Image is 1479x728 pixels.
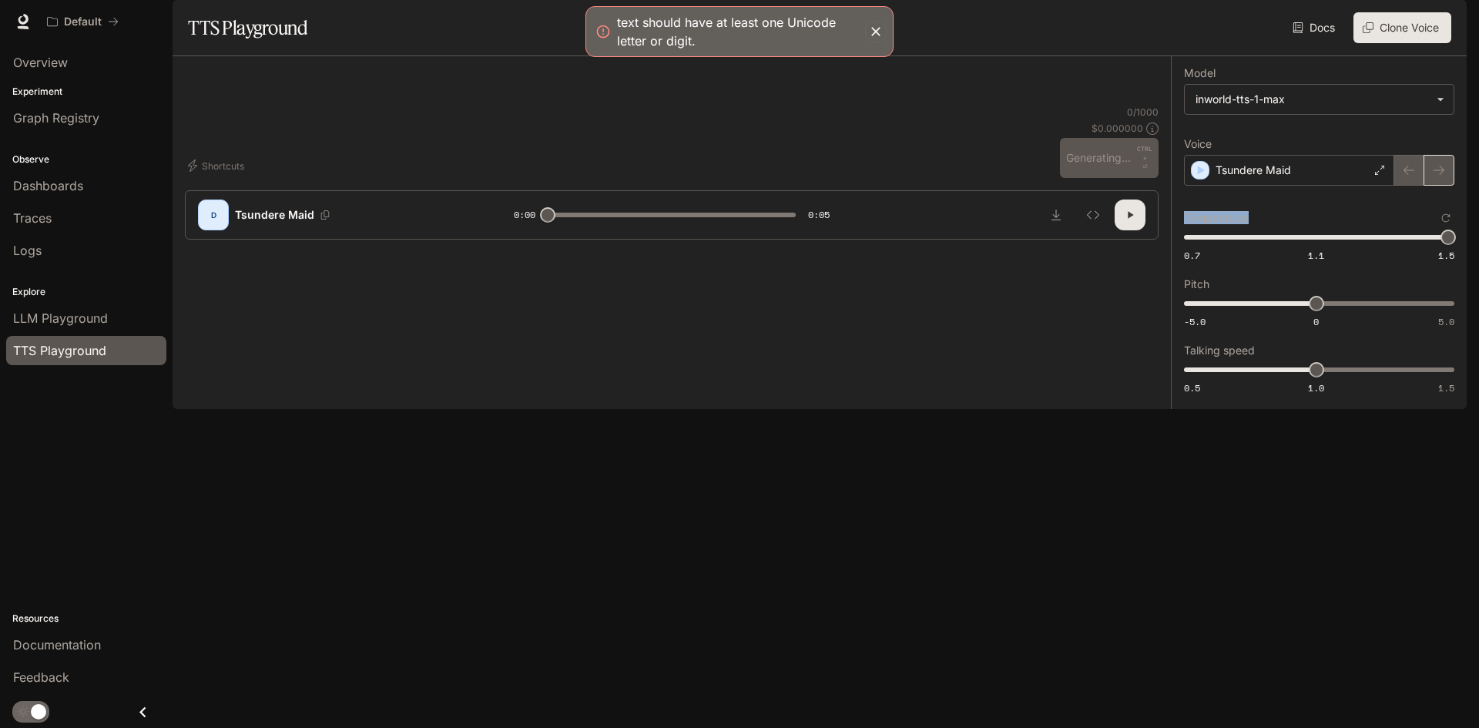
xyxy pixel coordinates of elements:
[514,207,535,223] span: 0:00
[1353,12,1451,43] button: Clone Voice
[1184,345,1255,356] p: Talking speed
[1078,200,1108,230] button: Inspect
[1216,163,1291,178] p: Tsundere Maid
[314,210,336,220] button: Copy Voice ID
[201,203,226,227] div: D
[1184,249,1200,262] span: 0.7
[617,13,862,50] div: text should have at least one Unicode letter or digit.
[808,207,830,223] span: 0:05
[1127,106,1159,119] p: 0 / 1000
[1313,315,1319,328] span: 0
[1196,92,1429,107] div: inworld-tts-1-max
[185,153,250,178] button: Shortcuts
[1041,200,1072,230] button: Download audio
[1438,381,1454,394] span: 1.5
[1438,315,1454,328] span: 5.0
[1308,249,1324,262] span: 1.1
[1184,213,1249,223] p: Temperature
[1184,315,1206,328] span: -5.0
[1185,85,1454,114] div: inworld-tts-1-max
[1290,12,1341,43] a: Docs
[235,207,314,223] p: Tsundere Maid
[1308,381,1324,394] span: 1.0
[1437,210,1454,226] button: Reset to default
[1438,249,1454,262] span: 1.5
[40,6,126,37] button: All workspaces
[1184,279,1209,290] p: Pitch
[64,15,102,29] p: Default
[1184,381,1200,394] span: 0.5
[1184,68,1216,79] p: Model
[1092,122,1143,135] p: $ 0.000000
[188,12,307,43] h1: TTS Playground
[1184,139,1212,149] p: Voice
